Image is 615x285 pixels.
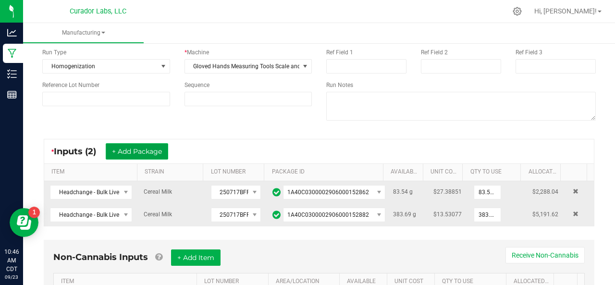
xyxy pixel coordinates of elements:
[511,7,523,16] div: Manage settings
[430,168,459,176] a: Unit CostSortable
[4,248,19,273] p: 10:46 AM CDT
[145,168,199,176] a: STRAINSortable
[326,49,353,56] span: Ref Field 1
[433,211,462,218] span: $13.53077
[409,188,413,195] span: g
[516,49,542,56] span: Ref Field 3
[272,209,281,221] span: In Sync
[505,247,585,263] button: Receive Non-Cannabis
[529,168,557,176] a: Allocated CostSortable
[413,211,416,218] span: g
[532,211,558,218] span: $5,191.62
[391,168,419,176] a: AVAILABLESortable
[28,207,40,218] iframe: Resource center unread badge
[53,252,148,262] span: Non-Cannabis Inputs
[4,273,19,281] p: 09/23
[421,49,448,56] span: Ref Field 2
[54,146,106,157] span: Inputs (2)
[272,186,281,198] span: In Sync
[184,82,209,88] span: Sequence
[70,7,126,15] span: Curador Labs, LLC
[272,168,380,176] a: PACKAGE IDSortable
[23,29,144,37] span: Manufacturing
[155,252,162,262] a: Add Non-Cannabis items that were also consumed in the run (e.g. gloves and packaging); Also add N...
[106,143,168,160] button: + Add Package
[187,49,209,56] span: Machine
[10,208,38,237] iframe: Resource center
[7,90,17,99] inline-svg: Reports
[211,168,260,176] a: LOT NUMBERSortable
[287,211,369,218] span: 1A40C0300002906000152882
[42,82,99,88] span: Reference Lot Number
[393,211,411,218] span: 383.69
[287,189,369,196] span: 1A40C0300002906000152862
[185,60,300,73] span: Gloved Hands Measuring Tools Scale and PPE
[7,69,17,79] inline-svg: Inventory
[7,49,17,58] inline-svg: Manufacturing
[50,208,120,222] span: Headchange - Bulk Live Rosin - Cereal Milk
[50,186,120,199] span: Headchange - Bulk Live Rosin - Cereal Milk
[283,208,385,222] span: NO DATA FOUND
[144,211,172,218] span: Cereal Milk
[144,188,172,195] span: Cereal Milk
[534,7,597,15] span: Hi, [PERSON_NAME]!
[42,48,66,57] span: Run Type
[171,249,221,266] button: + Add Item
[23,23,144,43] a: Manufacturing
[568,168,583,176] a: Sortable
[393,188,408,195] span: 83.54
[7,28,17,37] inline-svg: Analytics
[532,188,558,195] span: $2,288.04
[433,188,462,195] span: $27.38851
[211,208,248,222] span: 250717BFFCRLMLK
[51,168,133,176] a: ITEMSortable
[43,60,158,73] span: Homogenization
[470,168,517,176] a: QTY TO USESortable
[283,185,385,199] span: NO DATA FOUND
[211,186,248,199] span: 250717BFFCRLMLK
[326,82,353,88] span: Run Notes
